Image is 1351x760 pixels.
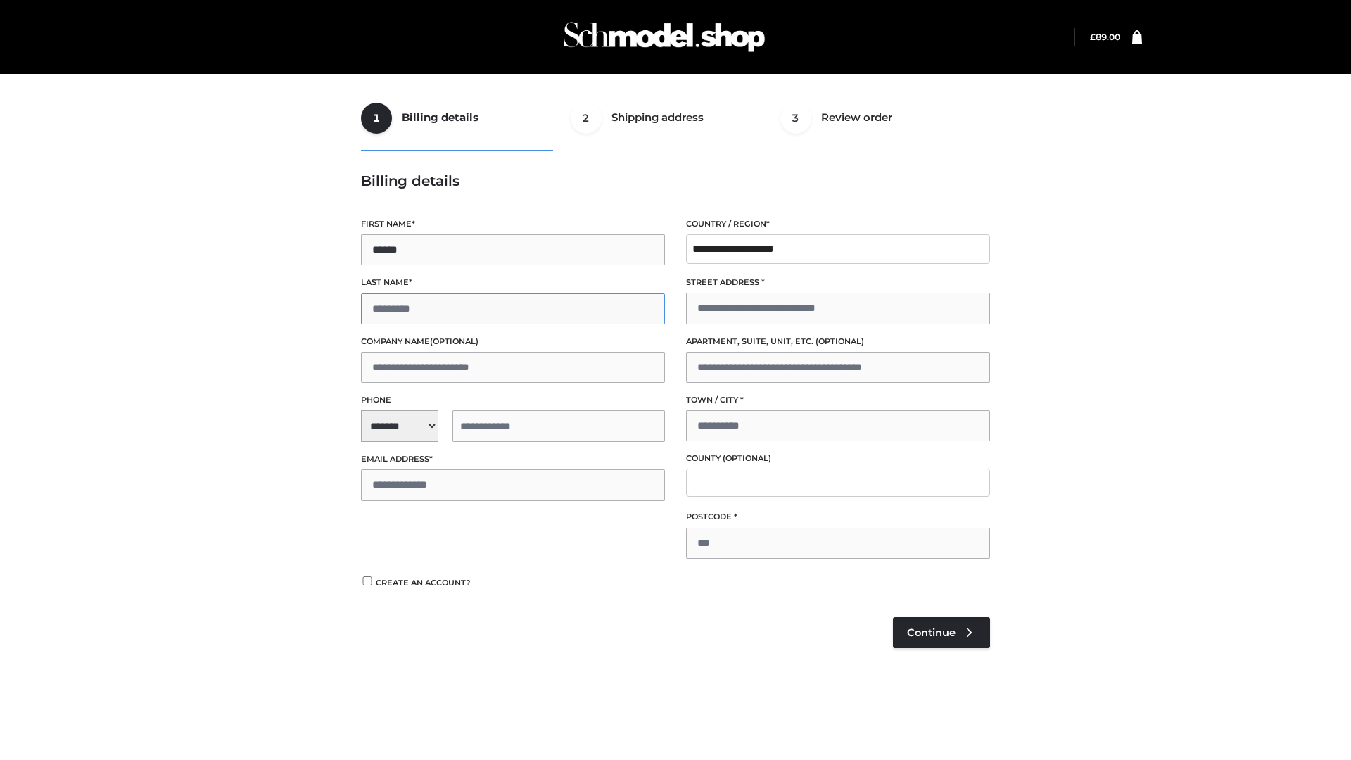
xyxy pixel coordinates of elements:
label: County [686,452,990,465]
label: Postcode [686,510,990,524]
span: Create an account? [376,578,471,588]
span: (optional) [816,336,864,346]
img: Schmodel Admin 964 [559,9,770,65]
label: Phone [361,393,665,407]
label: Company name [361,335,665,348]
span: (optional) [723,453,771,463]
label: Email address [361,452,665,466]
label: Last name [361,276,665,289]
label: Country / Region [686,217,990,231]
span: (optional) [430,336,478,346]
a: Continue [893,617,990,648]
label: Town / City [686,393,990,407]
input: Create an account? [361,576,374,585]
a: £89.00 [1090,32,1120,42]
span: £ [1090,32,1096,42]
span: Continue [907,626,956,639]
bdi: 89.00 [1090,32,1120,42]
label: Street address [686,276,990,289]
h3: Billing details [361,172,990,189]
label: Apartment, suite, unit, etc. [686,335,990,348]
label: First name [361,217,665,231]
